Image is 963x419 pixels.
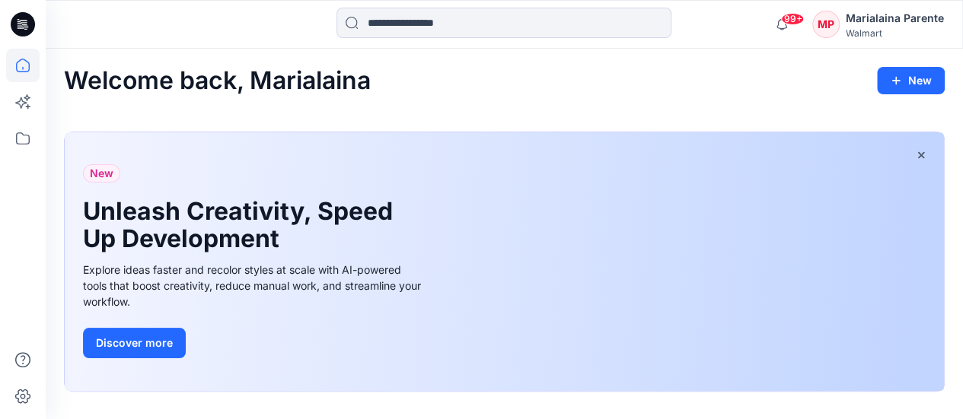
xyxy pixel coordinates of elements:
div: Explore ideas faster and recolor styles at scale with AI-powered tools that boost creativity, red... [83,262,426,309]
button: New [877,67,945,94]
button: Discover more [83,328,186,358]
div: MP [812,11,840,38]
div: Walmart [846,27,944,39]
a: Discover more [83,328,426,358]
h1: Unleash Creativity, Speed Up Development [83,198,403,252]
span: New [90,164,113,183]
span: 99+ [781,13,804,25]
div: Marialaina Parente [846,9,944,27]
h2: Welcome back, Marialaina [64,67,371,95]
